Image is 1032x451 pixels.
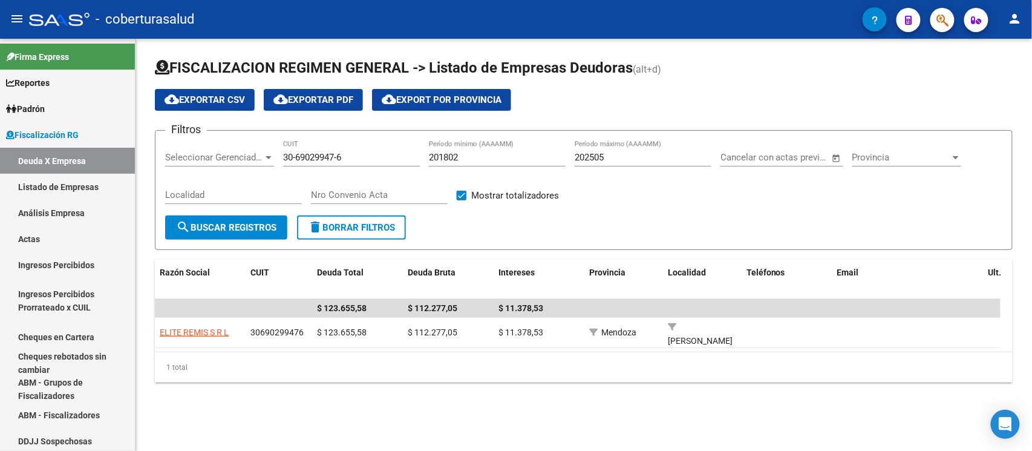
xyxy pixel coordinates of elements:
datatable-header-cell: Deuda Total [312,260,403,300]
span: $ 11.378,53 [498,328,543,337]
mat-icon: person [1008,12,1022,26]
button: Exportar PDF [264,89,363,111]
span: [PERSON_NAME] [668,336,733,346]
span: Provincia [589,268,625,277]
span: $ 11.378,53 [498,303,543,313]
span: Razón Social [160,268,210,277]
button: Open calendar [829,151,843,165]
span: (alt+d) [633,64,661,75]
datatable-header-cell: CUIT [246,260,312,300]
button: Export por Provincia [372,89,511,111]
span: CUIT [250,268,269,277]
span: Seleccionar Gerenciador [165,152,263,163]
span: Fiscalización RG [6,128,79,142]
button: Borrar Filtros [297,216,406,240]
span: Teléfonos [746,268,785,277]
span: ELITE REMIS S R L [160,328,229,337]
span: - coberturasalud [96,6,194,33]
span: Borrar Filtros [308,222,395,233]
span: Mendoza [601,328,636,337]
button: Buscar Registros [165,216,287,240]
span: Deuda Total [317,268,364,277]
h3: Filtros [165,121,207,138]
span: Padrón [6,102,45,116]
span: 30690299476 [250,328,304,337]
span: Ult. Acta [988,268,1021,277]
span: Buscar Registros [176,222,276,233]
span: Firma Express [6,50,69,64]
datatable-header-cell: Localidad [663,260,742,300]
mat-icon: delete [308,220,322,234]
datatable-header-cell: Deuda Bruta [403,260,494,300]
div: Open Intercom Messenger [991,410,1020,439]
mat-icon: cloud_download [382,92,396,107]
span: Exportar CSV [165,94,245,105]
span: Export por Provincia [382,94,501,105]
button: Exportar CSV [155,89,255,111]
span: Reportes [6,76,50,90]
datatable-header-cell: Intereses [494,260,584,300]
mat-icon: cloud_download [273,92,288,107]
span: FISCALIZACION REGIMEN GENERAL -> Listado de Empresas Deudoras [155,59,633,76]
span: Localidad [668,268,706,277]
div: 1 total [155,352,1013,383]
datatable-header-cell: Teléfonos [742,260,832,300]
span: $ 123.655,58 [317,303,367,313]
mat-icon: cloud_download [165,92,179,107]
datatable-header-cell: Email [832,260,984,300]
mat-icon: menu [10,12,24,26]
datatable-header-cell: Provincia [584,260,663,300]
span: Mostrar totalizadores [471,188,559,203]
span: $ 112.277,05 [408,303,457,313]
span: Email [837,268,859,277]
mat-icon: search [176,220,191,234]
span: Exportar PDF [273,94,353,105]
span: Intereses [498,268,535,277]
span: $ 112.277,05 [408,328,457,337]
span: Provincia [852,152,950,163]
span: $ 123.655,58 [317,328,367,337]
span: Deuda Bruta [408,268,456,277]
datatable-header-cell: Razón Social [155,260,246,300]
